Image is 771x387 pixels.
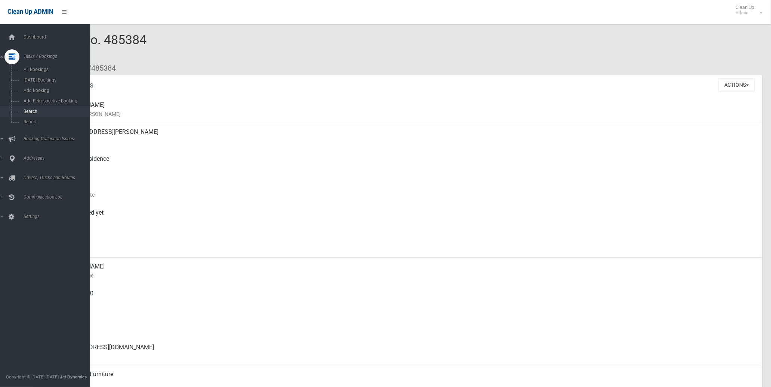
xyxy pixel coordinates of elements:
[60,96,756,123] div: [PERSON_NAME]
[60,163,756,172] small: Pickup Point
[6,374,59,380] span: Copyright © [DATE]-[DATE]
[60,244,756,253] small: Zone
[60,231,756,258] div: [DATE]
[81,61,116,75] li: #485384
[21,156,96,161] span: Addresses
[21,194,96,200] span: Communication Log
[21,88,90,93] span: Add Booking
[21,214,96,219] span: Settings
[60,338,756,365] div: [EMAIL_ADDRESS][DOMAIN_NAME]
[60,271,756,280] small: Contact Name
[21,77,90,83] span: [DATE] Bookings
[719,78,755,92] button: Actions
[33,338,762,365] a: [EMAIL_ADDRESS][DOMAIN_NAME]Email
[21,34,96,40] span: Dashboard
[60,374,87,380] strong: Jet Dynamics
[60,352,756,361] small: Email
[60,298,756,307] small: Mobile
[60,311,756,338] div: None given
[60,150,756,177] div: Front of Residence
[60,204,756,231] div: Not collected yet
[60,136,756,145] small: Address
[60,190,756,199] small: Collection Date
[7,8,53,15] span: Clean Up ADMIN
[60,325,756,334] small: Landline
[21,109,90,114] span: Search
[21,67,90,72] span: All Bookings
[21,54,96,59] span: Tasks / Bookings
[60,110,756,119] small: Name of [PERSON_NAME]
[21,119,90,125] span: Report
[21,175,96,180] span: Drivers, Trucks and Routes
[60,123,756,150] div: [STREET_ADDRESS][PERSON_NAME]
[21,98,90,104] span: Add Retrospective Booking
[60,217,756,226] small: Collected At
[33,32,147,61] span: Booking No. 485384
[60,285,756,311] div: 0402495370
[21,136,96,141] span: Booking Collection Issues
[732,4,762,16] span: Clean Up
[60,258,756,285] div: [PERSON_NAME]
[60,177,756,204] div: [DATE]
[735,10,754,16] small: Admin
